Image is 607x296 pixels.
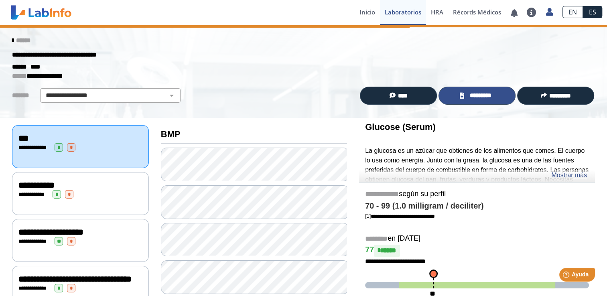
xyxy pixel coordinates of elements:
h4: 70 - 99 (1.0 milligram / deciliter) [365,201,589,211]
span: HRA [431,8,443,16]
h5: en [DATE] [365,234,589,243]
a: Mostrar más [551,170,587,180]
a: EN [562,6,583,18]
iframe: Help widget launcher [536,265,598,287]
h4: 77 [365,245,589,257]
p: La glucosa es un azúcar que obtienes de los alimentos que comes. El cuerpo lo usa como energía. J... [365,146,589,213]
a: ES [583,6,602,18]
b: BMP [161,129,181,139]
a: [1] [365,213,435,219]
h5: según su perfil [365,190,589,199]
b: Glucose (Serum) [365,122,436,132]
